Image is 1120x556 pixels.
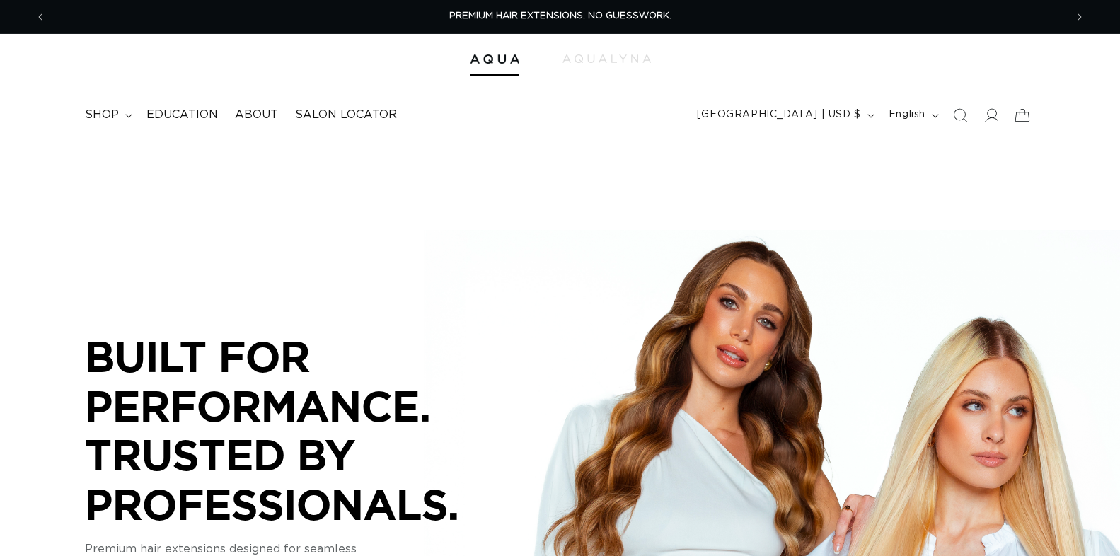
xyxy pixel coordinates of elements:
[470,54,519,64] img: Aqua Hair Extensions
[880,102,945,129] button: English
[1064,4,1095,30] button: Next announcement
[697,108,861,122] span: [GEOGRAPHIC_DATA] | USD $
[889,108,925,122] span: English
[85,332,509,528] p: BUILT FOR PERFORMANCE. TRUSTED BY PROFESSIONALS.
[287,99,405,131] a: Salon Locator
[449,11,671,21] span: PREMIUM HAIR EXTENSIONS. NO GUESSWORK.
[235,108,278,122] span: About
[226,99,287,131] a: About
[945,100,976,131] summary: Search
[146,108,218,122] span: Education
[85,108,119,122] span: shop
[25,4,56,30] button: Previous announcement
[138,99,226,131] a: Education
[562,54,651,63] img: aqualyna.com
[76,99,138,131] summary: shop
[295,108,397,122] span: Salon Locator
[688,102,880,129] button: [GEOGRAPHIC_DATA] | USD $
